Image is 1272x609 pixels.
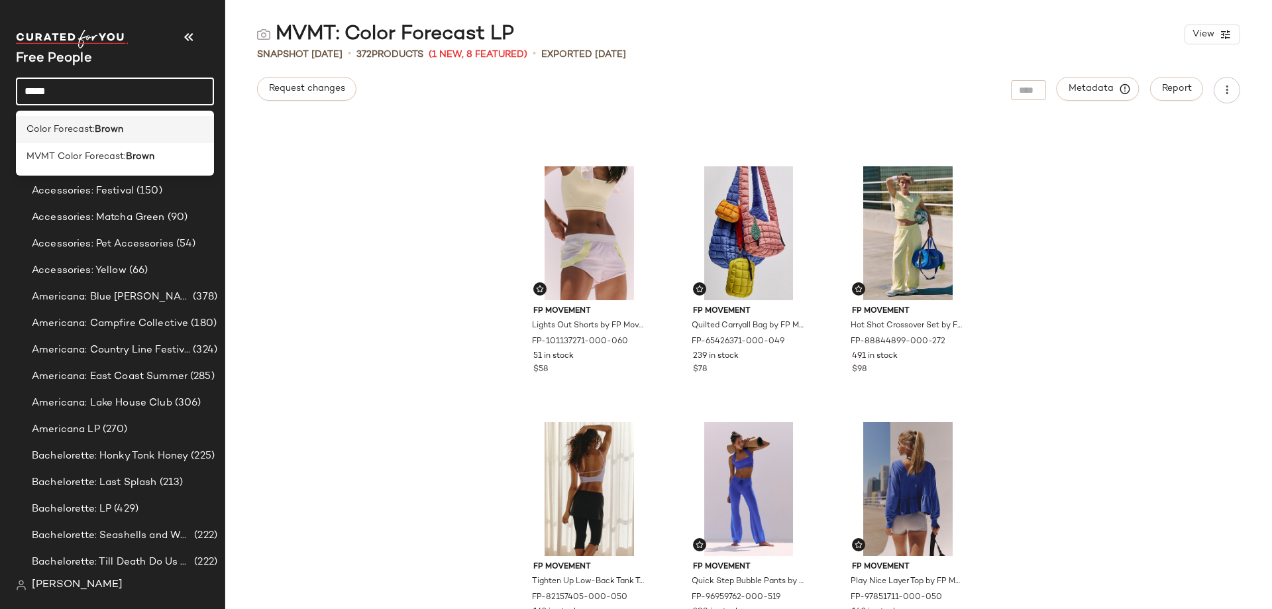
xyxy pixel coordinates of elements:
span: MVMT Color Forecast: [26,150,126,164]
img: 65426371_049_f [682,166,816,300]
span: (306) [172,396,201,411]
div: Products [356,48,423,62]
span: Current Company Name [16,52,92,66]
span: $98 [852,364,867,376]
span: Americana LP [32,422,100,437]
span: Bachelorette: Seashells and Wedding Bells [32,528,191,543]
span: (180) [188,316,217,331]
span: FP Movement [533,561,645,573]
span: Americana: Blue [PERSON_NAME] Baby [32,290,190,305]
img: svg%3e [257,28,270,41]
img: svg%3e [855,285,863,293]
span: (285) [187,369,215,384]
span: Americana: Country Line Festival [32,343,190,358]
img: 82157405_050_b [523,422,656,556]
span: FP-101137271-000-060 [532,336,628,348]
span: Bachelorette: Till Death Do Us Party [32,555,191,570]
span: Quilted Carryall Bag by FP Movement at Free People in Blue [692,320,804,332]
span: Play Nice Layer Top by FP Movement at Free People in Purple, Size: S [851,576,963,588]
img: svg%3e [536,285,544,293]
img: svg%3e [696,285,704,293]
img: 101137271_060_c [523,166,656,300]
img: svg%3e [696,541,704,549]
span: FP-65426371-000-049 [692,336,784,348]
span: 372 [356,50,372,60]
span: (378) [190,290,217,305]
span: [PERSON_NAME] [32,577,123,593]
span: (225) [188,449,215,464]
span: FP Movement [852,305,964,317]
span: FP Movement [693,561,805,573]
span: FP Movement [693,305,805,317]
span: (1 New, 8 Featured) [429,48,527,62]
span: (429) [111,502,138,517]
img: 88844899_272_a [841,166,975,300]
span: (90) [165,210,188,225]
span: FP-96959762-000-519 [692,592,780,604]
span: (213) [157,475,184,490]
span: FP-88844899-000-272 [851,336,945,348]
span: (222) [191,555,217,570]
b: Brown [95,123,123,137]
span: Report [1161,83,1192,94]
span: (324) [190,343,217,358]
span: Accessories: Yellow [32,263,127,278]
span: FP Movement [533,305,645,317]
span: 51 in stock [533,351,574,362]
button: Metadata [1057,77,1139,101]
span: (54) [174,237,196,252]
span: Bachelorette: Last Splash [32,475,157,490]
span: Americana: Campfire Collective [32,316,188,331]
div: MVMT: Color Forecast LP [257,21,514,48]
span: Bachelorette: Honky Tonk Honey [32,449,188,464]
span: Color Forecast: [26,123,95,137]
img: 96959762_519_e [682,422,816,556]
img: svg%3e [16,580,26,590]
span: 239 in stock [693,351,739,362]
span: Americana: Lake House Club [32,396,172,411]
img: svg%3e [855,541,863,549]
span: Metadata [1068,83,1128,95]
span: Tighten Up Low-Back Tank Top by FP Movement at Free People in Purple, Size: XL [532,576,644,588]
span: • [533,46,536,62]
span: FP-97851711-000-050 [851,592,942,604]
button: Report [1150,77,1203,101]
button: Request changes [257,77,356,101]
span: (150) [134,184,162,199]
span: Request changes [268,83,345,94]
span: (222) [191,528,217,543]
span: Accessories: Pet Accessories [32,237,174,252]
span: Bachelorette: LP [32,502,111,517]
span: (270) [100,422,128,437]
span: FP-82157405-000-050 [532,592,627,604]
span: (66) [127,263,148,278]
span: FP Movement [852,561,964,573]
span: $78 [693,364,707,376]
button: View [1185,25,1240,44]
span: $58 [533,364,548,376]
span: Americana: East Coast Summer [32,369,187,384]
span: Hot Shot Crossover Set by FP Movement at Free People in Yellow, Size: S [851,320,963,332]
span: Lights Out Shorts by FP Movement at Free People in Pink, Size: S [532,320,644,332]
span: View [1192,29,1214,40]
span: Quick Step Bubble Pants by FP Movement at Free People, Size: L [692,576,804,588]
span: Snapshot [DATE] [257,48,343,62]
img: 97851711_050_b [841,422,975,556]
img: cfy_white_logo.C9jOOHJF.svg [16,30,129,48]
span: Accessories: Festival [32,184,134,199]
span: 491 in stock [852,351,898,362]
b: Brown [126,150,154,164]
p: Exported [DATE] [541,48,626,62]
span: • [348,46,351,62]
span: Accessories: Matcha Green [32,210,165,225]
